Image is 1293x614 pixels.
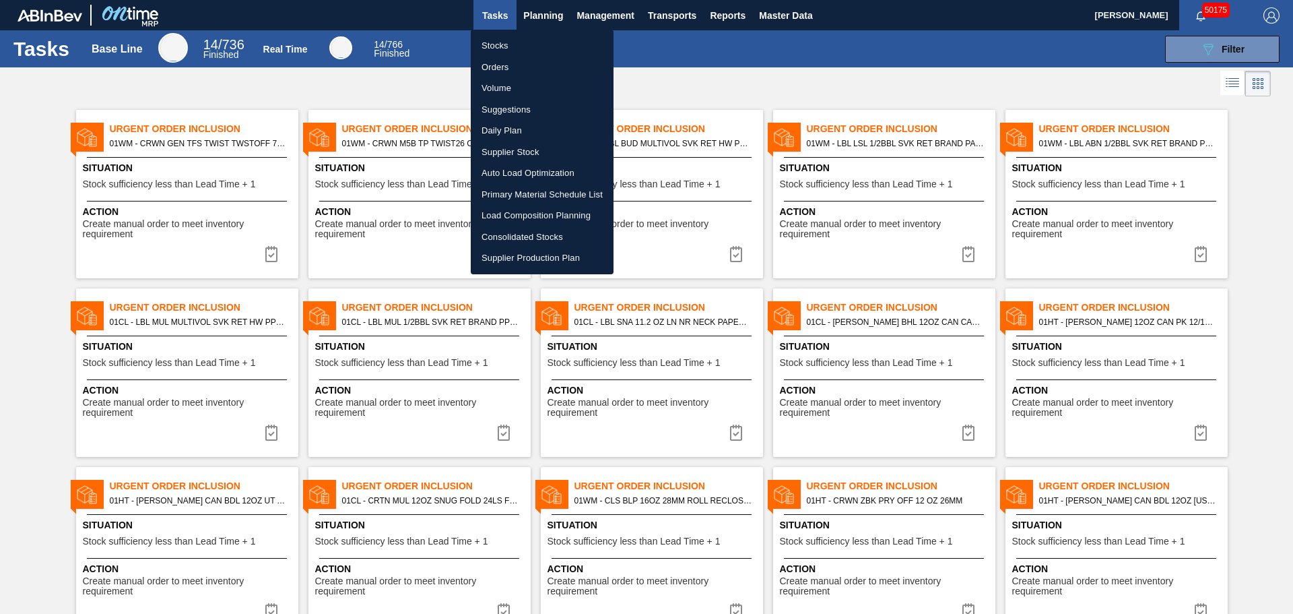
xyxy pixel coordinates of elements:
[471,35,614,57] a: Stocks
[471,78,614,99] a: Volume
[471,99,614,121] a: Suggestions
[471,57,614,78] a: Orders
[471,205,614,226] a: Load Composition Planning
[471,120,614,142] a: Daily Plan
[471,162,614,184] a: Auto Load Optimization
[471,247,614,269] a: Supplier Production Plan
[471,184,614,206] a: Primary Material Schedule List
[471,142,614,163] a: Supplier Stock
[471,226,614,248] a: Consolidated Stocks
